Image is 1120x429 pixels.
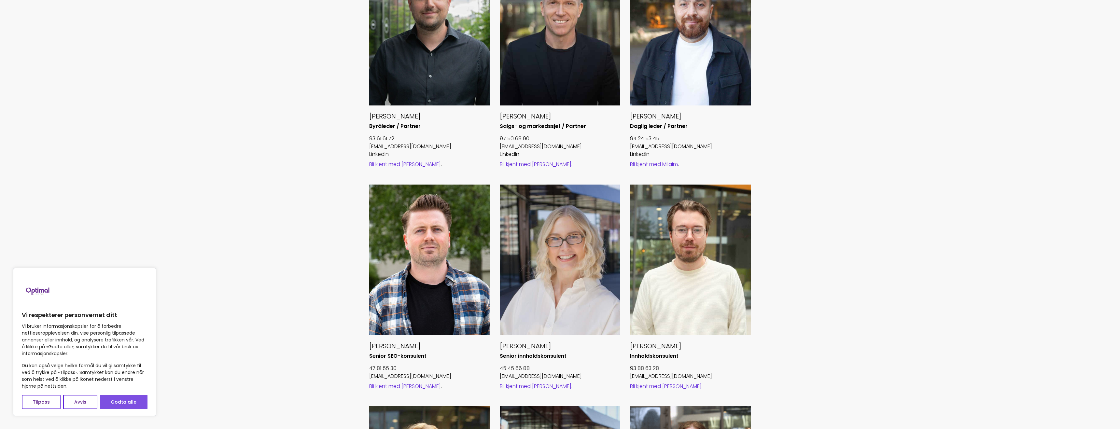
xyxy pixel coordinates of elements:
h5: [PERSON_NAME] [500,112,621,120]
button: Tilpass [22,395,61,409]
h6: Daglig leder / Partner [630,123,751,130]
p: 45 45 66 88 [500,365,621,372]
img: Brand logo [22,275,54,307]
a: [EMAIL_ADDRESS][DOMAIN_NAME] [630,372,712,380]
button: Godta alle [100,395,147,409]
div: . [500,383,621,390]
a: [EMAIL_ADDRESS][DOMAIN_NAME] [369,143,451,150]
a: [EMAIL_ADDRESS][DOMAIN_NAME] [500,143,582,150]
a: LinkedIn [500,150,519,158]
h5: [PERSON_NAME] [369,342,490,350]
div: . [630,383,751,390]
a: [EMAIL_ADDRESS][DOMAIN_NAME] [630,143,712,150]
div: . [500,161,621,168]
a: LinkedIn [630,150,650,158]
a: [EMAIL_ADDRESS][DOMAIN_NAME] [500,372,582,380]
a: Bli kjent med Milaim [630,160,678,168]
div: Vi respekterer personvernet ditt [13,268,156,416]
p: Du kan også velge hvilke formål du vil gi samtykke til ved å trykke på «Tilpass». Samtykket kan d... [22,362,147,390]
div: . [369,161,490,168]
h5: [PERSON_NAME] [369,112,490,120]
a: LinkedIn [369,150,389,158]
p: 93 88 63 28 [630,365,751,372]
a: Bli kjent med [PERSON_NAME] [500,160,571,168]
div: . [630,161,751,168]
p: Vi respekterer personvernet ditt [22,311,147,319]
h6: Senior SEO-konsulent [369,353,490,360]
h6: Byråleder / Partner [369,123,490,130]
a: Bli kjent med [PERSON_NAME] [630,382,702,390]
button: Avvis [63,395,97,409]
a: Bli kjent med [PERSON_NAME] [500,382,571,390]
a: Bli kjent med [PERSON_NAME] [369,160,441,168]
h5: [PERSON_NAME] [630,342,751,350]
a: Bli kjent med [PERSON_NAME] [369,382,441,390]
h5: [PERSON_NAME] [630,112,751,120]
h6: Salgs- og markedssjef / Partner [500,123,621,130]
h6: Innholdskonsulent [630,353,751,360]
h6: Senior innholdskonsulent [500,353,621,360]
h5: [PERSON_NAME] [500,342,621,350]
p: Vi bruker informasjonskapsler for å forbedre nettleseropplevelsen din, vise personlig tilpassede ... [22,323,147,357]
div: . [369,383,490,390]
a: [EMAIL_ADDRESS][DOMAIN_NAME] [369,372,451,380]
p: 47 81 55 30 [369,365,490,372]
